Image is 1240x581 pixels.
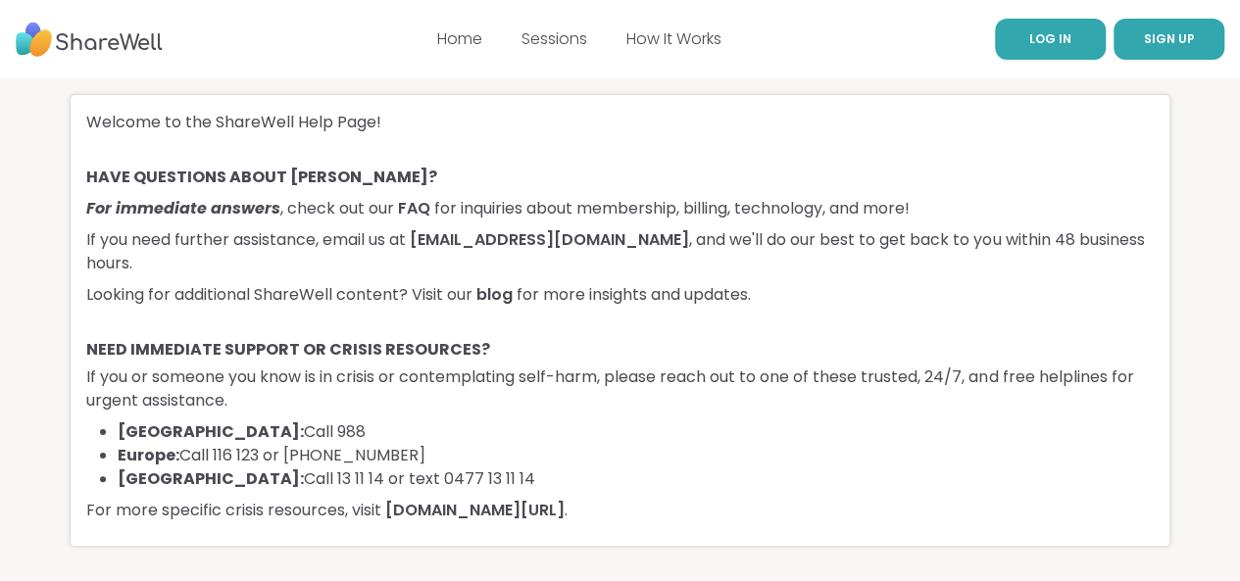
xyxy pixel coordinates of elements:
[86,365,1154,412] p: If you or someone you know is in crisis or contemplating self-harm, please reach out to one of th...
[16,13,163,67] img: ShareWell Nav Logo
[1114,19,1224,60] button: SIGN UP
[118,420,1154,444] li: Call 988
[995,19,1106,60] a: LOG IN
[86,283,1154,307] p: Looking for additional ShareWell content? Visit our for more insights and updates.
[410,228,689,251] a: [EMAIL_ADDRESS][DOMAIN_NAME]
[86,499,1154,522] p: For more specific crisis resources, visit .
[118,467,304,490] b: [GEOGRAPHIC_DATA]:
[118,444,179,466] b: Europe:
[86,166,1154,197] h4: HAVE QUESTIONS ABOUT [PERSON_NAME]?
[398,197,430,219] a: FAQ
[118,420,304,443] b: [GEOGRAPHIC_DATA]:
[118,467,1154,491] li: Call 13 11 14 or text 0477 13 11 14
[437,27,482,50] a: Home
[1029,30,1071,47] span: LOG IN
[86,228,1154,275] p: If you need further assistance, email us at , and we'll do our best to get back to you within 48 ...
[521,27,587,50] a: Sessions
[476,283,513,306] a: blog
[626,27,721,50] a: How It Works
[385,499,565,521] a: [DOMAIN_NAME][URL]
[1144,30,1195,47] span: SIGN UP
[86,338,1154,365] h4: NEED IMMEDIATE SUPPORT OR CRISIS RESOURCES?
[86,197,1154,220] p: , check out our for inquiries about membership, billing, technology, and more!
[86,111,1154,134] p: Welcome to the ShareWell Help Page!
[118,444,1154,467] li: Call 116 123 or [PHONE_NUMBER]
[86,197,280,219] span: For immediate answers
